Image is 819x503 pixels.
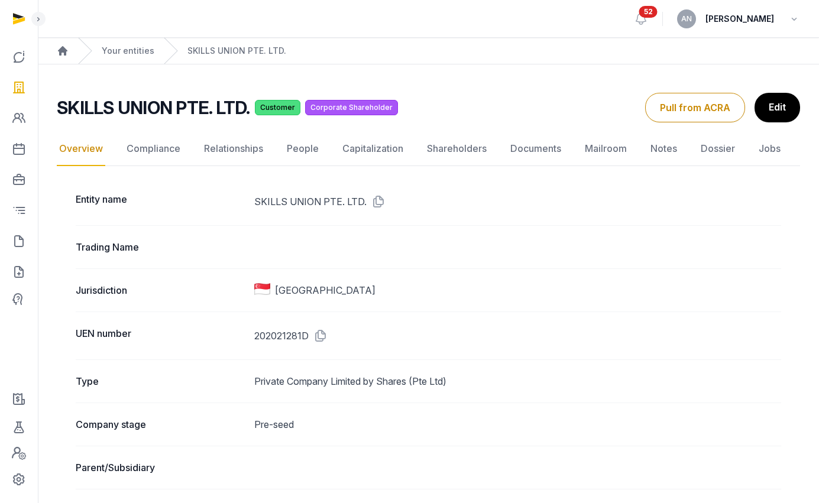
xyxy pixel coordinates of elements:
[425,132,489,166] a: Shareholders
[254,192,781,211] dd: SKILLS UNION PTE. LTD.
[275,283,375,297] span: [GEOGRAPHIC_DATA]
[756,132,783,166] a: Jobs
[645,93,745,122] button: Pull from ACRA
[639,6,658,18] span: 52
[187,45,286,57] a: SKILLS UNION PTE. LTD.
[57,132,105,166] a: Overview
[582,132,629,166] a: Mailroom
[755,93,800,122] a: Edit
[648,132,679,166] a: Notes
[254,326,781,345] dd: 202021281D
[76,417,245,431] dt: Company stage
[305,100,398,115] span: Corporate Shareholder
[508,132,564,166] a: Documents
[76,192,245,211] dt: Entity name
[677,9,696,28] button: AN
[57,97,250,118] h2: SKILLS UNION PTE. LTD.
[681,15,692,22] span: AN
[124,132,183,166] a: Compliance
[76,460,245,475] dt: Parent/Subsidiary
[698,132,737,166] a: Dossier
[202,132,266,166] a: Relationships
[254,417,781,431] dd: Pre-seed
[284,132,321,166] a: People
[76,240,245,254] dt: Trading Name
[255,100,300,115] span: Customer
[76,374,245,388] dt: Type
[38,38,819,64] nav: Breadcrumb
[57,132,800,166] nav: Tabs
[254,374,781,388] dd: Private Company Limited by Shares (Pte Ltd)
[102,45,154,57] a: Your entities
[76,326,245,345] dt: UEN number
[705,12,774,26] span: [PERSON_NAME]
[340,132,406,166] a: Capitalization
[76,283,245,297] dt: Jurisdiction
